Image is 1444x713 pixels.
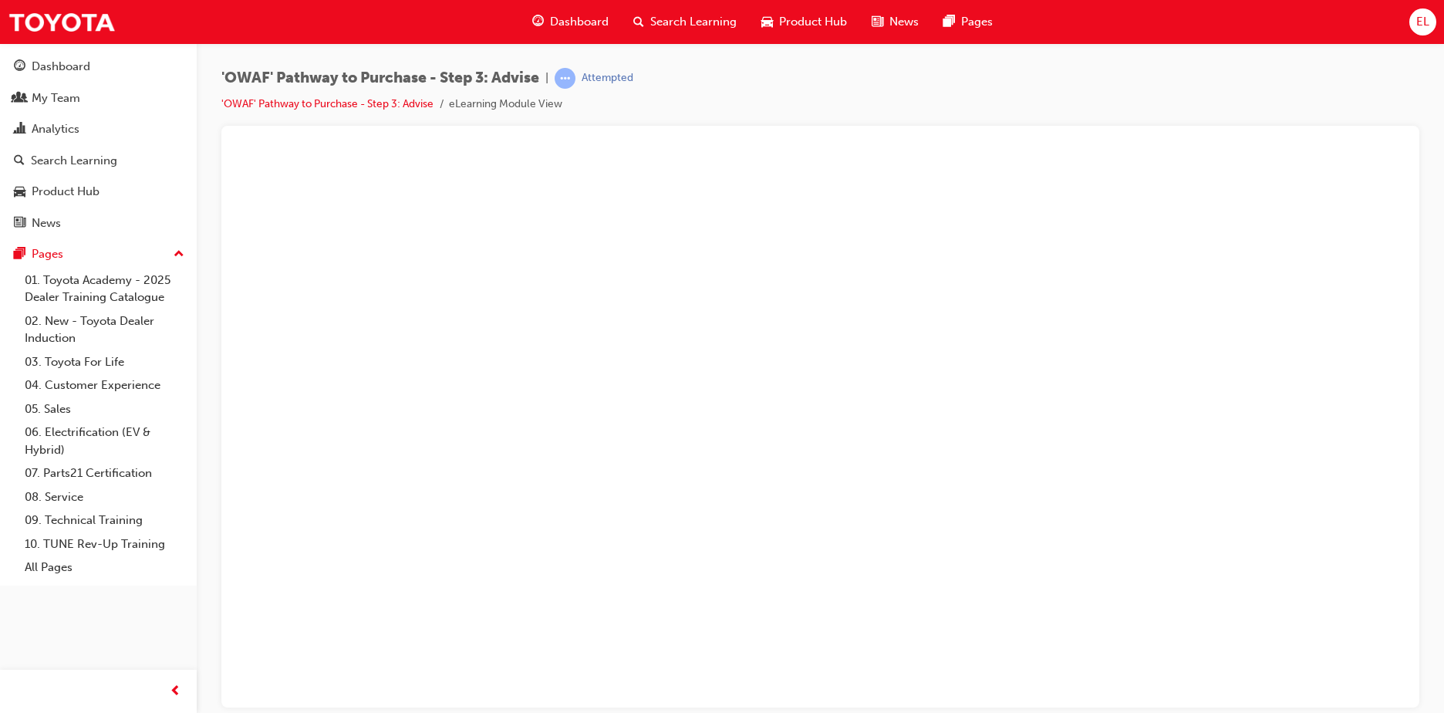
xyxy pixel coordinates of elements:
button: EL [1409,8,1436,35]
a: Product Hub [6,177,191,206]
a: car-iconProduct Hub [749,6,859,38]
span: guage-icon [532,12,544,32]
span: | [545,69,548,87]
a: guage-iconDashboard [520,6,621,38]
a: 06. Electrification (EV & Hybrid) [19,421,191,461]
span: pages-icon [14,248,25,262]
span: Pages [961,13,993,31]
span: people-icon [14,92,25,106]
a: 03. Toyota For Life [19,350,191,374]
a: News [6,209,191,238]
a: 09. Technical Training [19,509,191,532]
span: chart-icon [14,123,25,137]
a: news-iconNews [859,6,931,38]
span: search-icon [633,12,644,32]
span: car-icon [761,12,773,32]
span: car-icon [14,185,25,199]
span: 'OWAF' Pathway to Purchase - Step 3: Advise [221,69,539,87]
a: 05. Sales [19,397,191,421]
span: learningRecordVerb_ATTEMPT-icon [555,68,575,89]
a: pages-iconPages [931,6,1005,38]
a: Analytics [6,115,191,144]
span: prev-icon [170,682,181,701]
a: 07. Parts21 Certification [19,461,191,485]
a: search-iconSearch Learning [621,6,749,38]
span: News [889,13,919,31]
a: 'OWAF' Pathway to Purchase - Step 3: Advise [221,97,434,110]
span: up-icon [174,245,184,265]
a: Dashboard [6,52,191,81]
span: search-icon [14,154,25,168]
span: news-icon [872,12,883,32]
div: My Team [32,90,80,107]
li: eLearning Module View [449,96,562,113]
button: Pages [6,240,191,269]
a: 04. Customer Experience [19,373,191,397]
img: Trak [8,5,116,39]
a: 01. Toyota Academy - 2025 Dealer Training Catalogue [19,269,191,309]
span: EL [1416,13,1429,31]
span: Search Learning [650,13,737,31]
span: Product Hub [779,13,847,31]
span: guage-icon [14,60,25,74]
a: 02. New - Toyota Dealer Induction [19,309,191,350]
div: Dashboard [32,58,90,76]
a: Search Learning [6,147,191,175]
span: news-icon [14,217,25,231]
button: DashboardMy TeamAnalyticsSearch LearningProduct HubNews [6,49,191,240]
div: Search Learning [31,152,117,170]
div: Product Hub [32,183,100,201]
div: Pages [32,245,63,263]
div: Analytics [32,120,79,138]
span: pages-icon [943,12,955,32]
a: 10. TUNE Rev-Up Training [19,532,191,556]
span: Dashboard [550,13,609,31]
a: All Pages [19,556,191,580]
a: 08. Service [19,485,191,509]
div: News [32,215,61,232]
div: Attempted [582,71,633,86]
a: My Team [6,84,191,113]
